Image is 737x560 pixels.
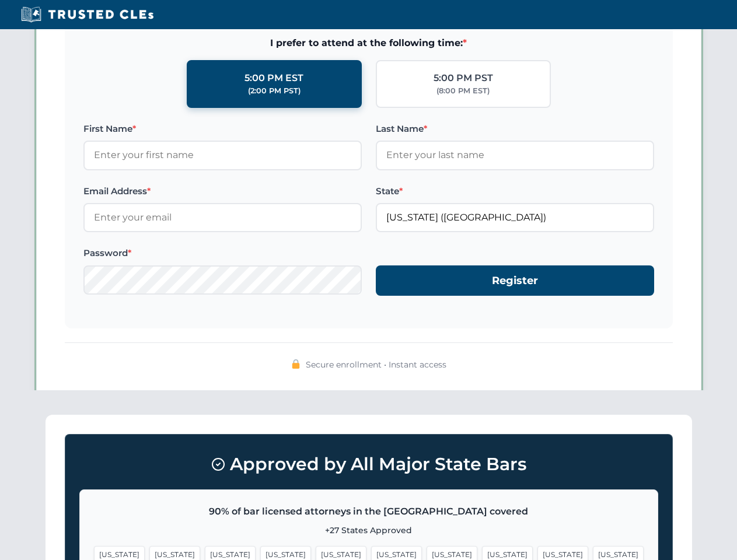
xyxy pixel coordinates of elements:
[248,85,301,97] div: (2:00 PM PST)
[244,71,303,86] div: 5:00 PM EST
[376,122,654,136] label: Last Name
[306,358,446,371] span: Secure enrollment • Instant access
[376,184,654,198] label: State
[94,524,644,537] p: +27 States Approved
[83,122,362,136] label: First Name
[94,504,644,519] p: 90% of bar licensed attorneys in the [GEOGRAPHIC_DATA] covered
[291,359,301,369] img: 🔒
[434,71,493,86] div: 5:00 PM PST
[376,141,654,170] input: Enter your last name
[436,85,490,97] div: (8:00 PM EST)
[83,203,362,232] input: Enter your email
[79,449,658,480] h3: Approved by All Major State Bars
[83,184,362,198] label: Email Address
[376,203,654,232] input: California (CA)
[83,246,362,260] label: Password
[376,265,654,296] button: Register
[18,6,157,23] img: Trusted CLEs
[83,36,654,51] span: I prefer to attend at the following time:
[83,141,362,170] input: Enter your first name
